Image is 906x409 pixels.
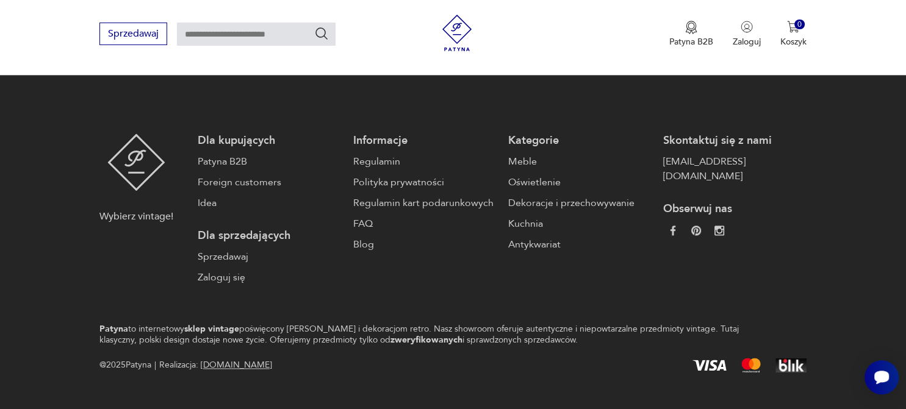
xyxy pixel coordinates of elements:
[201,359,272,371] a: [DOMAIN_NAME]
[669,36,713,48] p: Patyna B2B
[780,21,807,48] button: 0Koszyk
[198,249,340,264] a: Sprzedawaj
[691,226,701,235] img: 37d27d81a828e637adc9f9cb2e3d3a8a.webp
[390,334,462,346] strong: zweryfikowanych
[198,133,340,148] p: Dla kupujących
[668,226,678,235] img: da9060093f698e4c3cedc1453eec5031.webp
[733,21,761,48] button: Zaloguj
[99,323,128,335] strong: Patyna
[99,324,763,346] p: to internetowy poświęcony [PERSON_NAME] i dekoracjom retro. Nasz showroom oferuje autentyczne i n...
[775,358,807,372] img: BLIK
[663,133,806,148] p: Skontaktuj się z nami
[794,20,805,30] div: 0
[663,202,806,216] p: Obserwuj nas
[741,358,761,372] img: Mastercard
[159,358,272,372] span: Realizacja:
[508,133,651,148] p: Kategorie
[198,196,340,210] a: Idea
[692,360,727,371] img: Visa
[353,133,496,148] p: Informacje
[99,30,167,39] a: Sprzedawaj
[353,196,496,210] a: Regulamin kart podarunkowych
[353,175,496,190] a: Polityka prywatności
[508,237,651,252] a: Antykwariat
[439,15,475,51] img: Patyna - sklep z meblami i dekoracjami vintage
[780,36,807,48] p: Koszyk
[154,358,156,372] div: |
[184,323,239,335] strong: sklep vintage
[508,154,651,169] a: Meble
[198,154,340,169] a: Patyna B2B
[99,209,173,224] p: Wybierz vintage!
[865,360,899,394] iframe: Smartsupp widget button
[508,216,651,231] a: Kuchnia
[741,21,753,33] img: Ikonka użytkownika
[99,358,151,372] span: @ 2025 Patyna
[733,36,761,48] p: Zaloguj
[198,175,340,190] a: Foreign customers
[353,216,496,231] a: FAQ
[314,26,329,41] button: Szukaj
[107,133,165,191] img: Patyna - sklep z meblami i dekoracjami vintage
[99,23,167,45] button: Sprzedawaj
[714,226,724,235] img: c2fd9cf7f39615d9d6839a72ae8e59e5.webp
[787,21,799,33] img: Ikona koszyka
[198,229,340,243] p: Dla sprzedających
[685,21,697,34] img: Ikona medalu
[669,21,713,48] button: Patyna B2B
[508,175,651,190] a: Oświetlenie
[508,196,651,210] a: Dekoracje i przechowywanie
[663,154,806,183] a: [EMAIL_ADDRESS][DOMAIN_NAME]
[353,237,496,252] a: Blog
[353,154,496,169] a: Regulamin
[669,21,713,48] a: Ikona medaluPatyna B2B
[198,270,340,285] a: Zaloguj się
